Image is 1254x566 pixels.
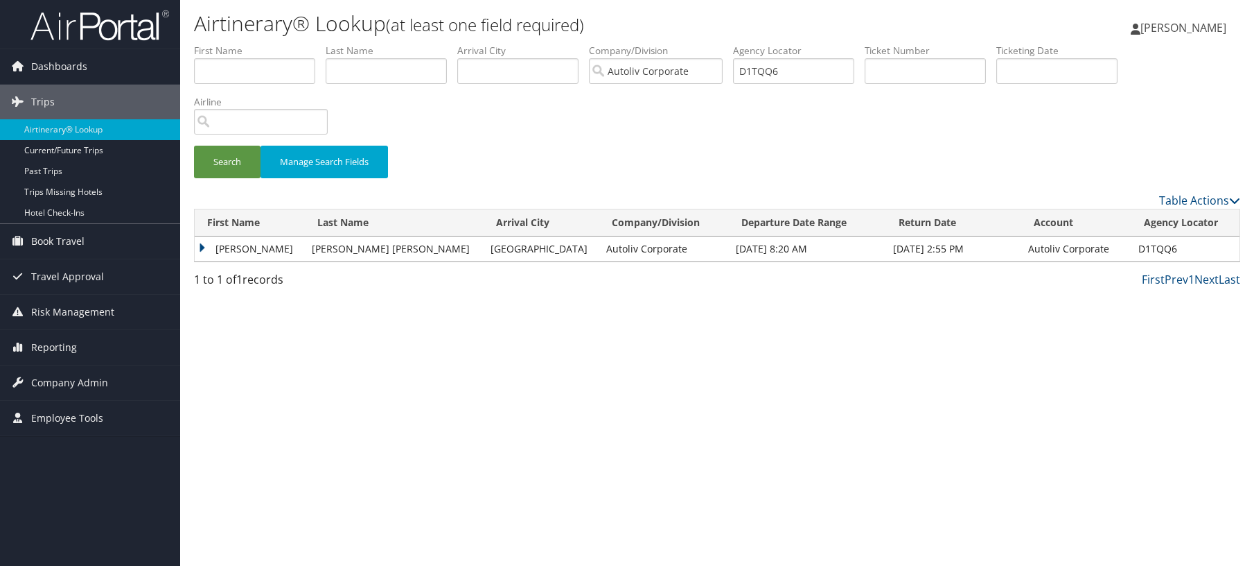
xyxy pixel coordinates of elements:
span: Risk Management [31,295,114,329]
th: Return Date: activate to sort column ascending [886,209,1021,237]
span: Reporting [31,330,77,365]
h1: Airtinerary® Lookup [194,9,892,38]
button: Search [194,146,260,178]
td: [DATE] 2:55 PM [886,237,1021,261]
span: Company Admin [31,366,108,400]
label: Ticketing Date [996,44,1128,58]
label: Agency Locator [733,44,865,58]
span: Trips [31,85,55,119]
td: [DATE] 8:20 AM [729,237,886,261]
a: Prev [1165,272,1188,287]
label: First Name [194,44,326,58]
label: Last Name [326,44,457,58]
div: 1 to 1 of records [194,271,440,295]
span: Travel Approval [31,259,104,294]
td: Autoliv Corporate [599,237,729,261]
td: Autoliv Corporate [1021,237,1131,261]
small: (at least one field required) [386,13,584,36]
th: Account: activate to sort column ascending [1021,209,1131,237]
span: 1 [236,272,242,287]
td: [PERSON_NAME] [195,237,305,261]
label: Arrival City [457,44,589,58]
label: Ticket Number [865,44,996,58]
a: First [1142,272,1165,287]
label: Company/Division [589,44,733,58]
th: Company/Division [599,209,729,237]
a: Table Actions [1159,193,1240,208]
span: Dashboards [31,49,87,84]
th: Last Name: activate to sort column ascending [305,209,484,237]
span: Book Travel [31,224,85,259]
th: Arrival City: activate to sort column ascending [484,209,599,237]
td: D1TQQ6 [1131,237,1239,261]
span: Employee Tools [31,401,103,436]
a: Next [1194,272,1219,287]
th: Departure Date Range: activate to sort column ascending [729,209,886,237]
a: [PERSON_NAME] [1131,7,1240,49]
span: [PERSON_NAME] [1140,20,1226,35]
th: Agency Locator: activate to sort column ascending [1131,209,1239,237]
th: First Name: activate to sort column ascending [195,209,305,237]
a: 1 [1188,272,1194,287]
td: [GEOGRAPHIC_DATA] [484,237,599,261]
img: airportal-logo.png [30,9,169,42]
a: Last [1219,272,1240,287]
label: Airline [194,95,338,109]
button: Manage Search Fields [260,146,388,178]
td: [PERSON_NAME] [PERSON_NAME] [305,237,484,261]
